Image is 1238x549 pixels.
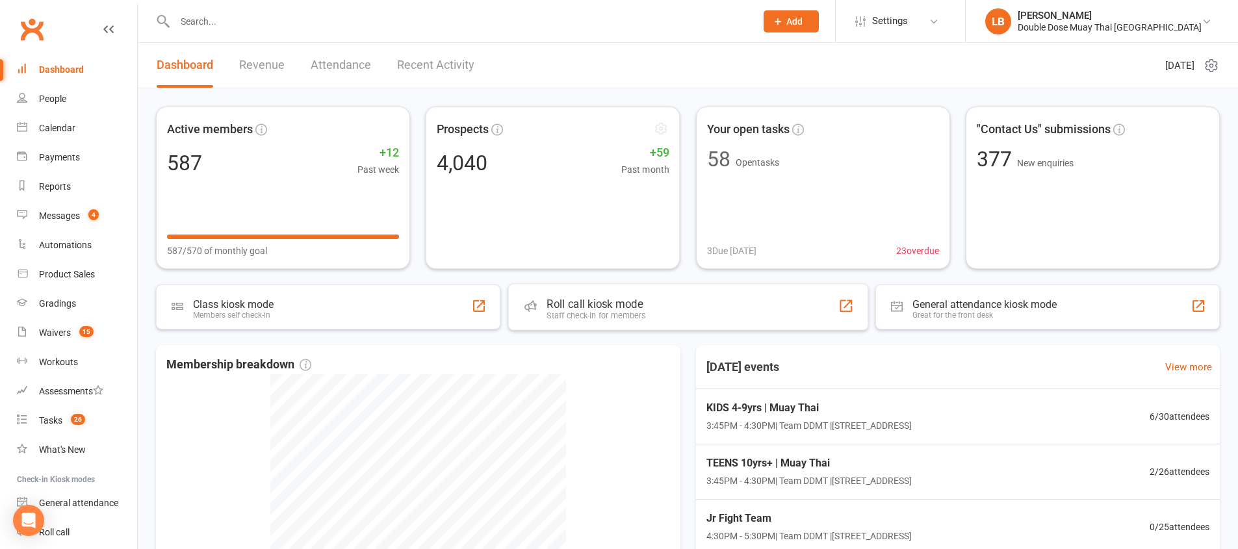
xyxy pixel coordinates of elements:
div: Open Intercom Messenger [13,505,44,536]
span: 2 / 26 attendees [1150,465,1209,479]
span: Jr Fight Team [706,510,912,527]
div: Double Dose Muay Thai [GEOGRAPHIC_DATA] [1018,21,1202,33]
a: Attendance [311,43,371,88]
span: 15 [79,326,94,337]
div: LB [985,8,1011,34]
span: Your open tasks [707,120,790,139]
span: [DATE] [1165,58,1194,73]
a: Automations [17,231,137,260]
a: Dashboard [157,43,213,88]
div: Great for the front desk [912,311,1057,320]
span: 4 [88,209,99,220]
a: Workouts [17,348,137,377]
span: Past week [357,162,399,177]
a: Recent Activity [397,43,474,88]
span: +12 [357,144,399,162]
a: Reports [17,172,137,201]
a: View more [1165,359,1212,375]
div: Workouts [39,357,78,367]
span: Add [786,16,803,27]
span: 3:45PM - 4:30PM | Team DDMT | [STREET_ADDRESS] [706,418,912,433]
h3: [DATE] events [696,355,790,379]
div: Payments [39,152,80,162]
span: 4:30PM - 5:30PM | Team DDMT | [STREET_ADDRESS] [706,529,912,543]
span: Prospects [437,120,489,138]
span: 3 Due [DATE] [707,244,756,258]
div: Messages [39,211,80,221]
a: Tasks 26 [17,406,137,435]
div: [PERSON_NAME] [1018,10,1202,21]
div: Roll call [39,527,70,537]
div: Calendar [39,123,75,133]
div: Class kiosk mode [193,298,274,311]
a: General attendance kiosk mode [17,489,137,518]
span: Membership breakdown [166,355,311,374]
span: Active members [167,120,253,139]
span: 377 [977,147,1017,172]
div: Assessments [39,386,103,396]
span: 23 overdue [896,244,939,258]
div: Product Sales [39,269,95,279]
div: What's New [39,444,86,455]
div: 58 [707,149,730,170]
a: Clubworx [16,13,48,45]
a: Assessments [17,377,137,406]
a: Roll call [17,518,137,547]
div: 4,040 [437,152,487,173]
span: 6 / 30 attendees [1150,409,1209,424]
div: Waivers [39,327,71,338]
span: "Contact Us" submissions [977,120,1111,139]
div: Roll call kiosk mode [547,298,645,311]
div: 587 [167,153,202,173]
div: General attendance [39,498,118,508]
a: Dashboard [17,55,137,84]
span: 0 / 25 attendees [1150,520,1209,534]
a: Messages 4 [17,201,137,231]
span: Open tasks [736,157,779,168]
span: TEENS 10yrs+ | Muay Thai [706,455,912,472]
input: Search... [171,12,747,31]
a: Product Sales [17,260,137,289]
div: Reports [39,181,71,192]
a: People [17,84,137,114]
span: 587/570 of monthly goal [167,244,267,258]
span: 26 [71,414,85,425]
div: General attendance kiosk mode [912,298,1057,311]
a: Calendar [17,114,137,143]
span: Settings [872,6,908,36]
a: Gradings [17,289,137,318]
span: New enquiries [1017,158,1074,168]
a: Payments [17,143,137,172]
span: Past month [622,162,669,177]
div: Gradings [39,298,76,309]
div: Automations [39,240,92,250]
div: Members self check-in [193,311,274,320]
div: Dashboard [39,64,84,75]
a: Waivers 15 [17,318,137,348]
div: People [39,94,66,104]
div: Staff check-in for members [547,311,645,320]
span: KIDS 4-9yrs | Muay Thai [706,400,912,416]
span: +59 [622,144,669,162]
button: Add [764,10,819,32]
a: Revenue [239,43,285,88]
span: 3:45PM - 4:30PM | Team DDMT | [STREET_ADDRESS] [706,474,912,488]
div: Tasks [39,415,62,426]
a: What's New [17,435,137,465]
